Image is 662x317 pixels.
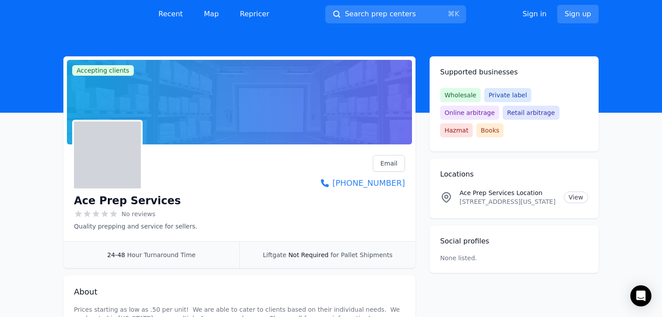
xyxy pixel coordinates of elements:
[345,9,416,19] span: Search prep centers
[476,123,504,137] span: Books
[74,194,181,208] h1: Ace Prep Services
[557,5,599,23] a: Sign up
[91,138,124,172] img: Ace Prep Services
[503,106,559,120] span: Retail arbitrage
[440,254,477,262] p: None listed.
[107,251,125,258] span: 24-48
[630,285,651,306] div: Open Intercom Messenger
[321,177,405,189] a: [PHONE_NUMBER]
[440,236,588,247] h2: Social profiles
[440,123,473,137] span: Hazmat
[373,155,405,172] a: Email
[460,197,557,206] p: [STREET_ADDRESS][US_STATE]
[74,222,197,231] p: Quality prepping and service for sellers.
[564,192,588,203] a: View
[484,88,531,102] span: Private label
[151,5,190,23] a: Recent
[522,9,547,19] a: Sign in
[263,251,286,258] span: Liftgate
[455,10,460,18] kbd: K
[127,251,196,258] span: Hour Turnaround Time
[440,169,588,180] h2: Locations
[233,5,276,23] a: Repricer
[331,251,393,258] span: for Pallet Shipments
[197,5,226,23] a: Map
[440,88,481,102] span: Wholesale
[72,65,134,76] span: Accepting clients
[63,8,134,20] img: PrepCenter
[74,286,405,298] h2: About
[121,210,155,218] span: No reviews
[440,67,588,77] h2: Supported businesses
[325,5,466,23] button: Search prep centers⌘K
[288,251,328,258] span: Not Required
[448,10,455,18] kbd: ⌘
[440,106,499,120] span: Online arbitrage
[460,188,557,197] p: Ace Prep Services Location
